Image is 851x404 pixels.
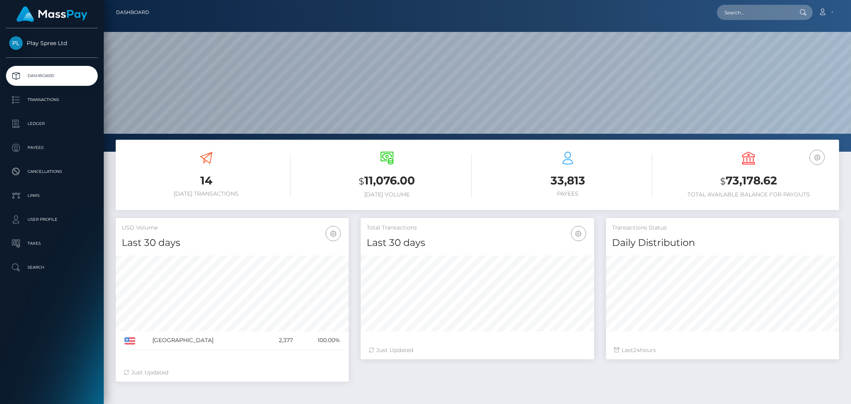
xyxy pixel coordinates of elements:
a: Dashboard [6,66,98,86]
h4: Last 30 days [122,236,343,250]
input: Search... [717,5,792,20]
td: 100.00% [296,331,343,350]
h3: 33,813 [484,173,652,188]
small: $ [720,176,726,187]
a: Ledger [6,114,98,134]
p: Dashboard [9,70,95,82]
td: [GEOGRAPHIC_DATA] [150,331,263,350]
h3: 11,076.00 [302,173,471,189]
p: Search [9,261,95,273]
span: Play Spree Ltd [6,40,98,47]
div: Just Updated [369,346,586,354]
h4: Last 30 days [367,236,588,250]
h5: Transactions Status [612,224,833,232]
img: Play Spree Ltd [9,36,23,50]
a: Taxes [6,234,98,253]
td: 2,377 [263,331,296,350]
a: Cancellations [6,162,98,182]
a: Links [6,186,98,206]
p: Taxes [9,238,95,250]
h3: 73,178.62 [664,173,833,189]
p: Ledger [9,118,95,130]
h6: [DATE] Volume [302,191,471,198]
div: Last hours [614,346,831,354]
a: Transactions [6,90,98,110]
p: Payees [9,142,95,154]
a: Payees [6,138,98,158]
img: MassPay Logo [16,6,87,22]
h6: Total Available Balance for Payouts [664,191,833,198]
p: User Profile [9,214,95,226]
h4: Daily Distribution [612,236,833,250]
h5: USD Volume [122,224,343,232]
a: Search [6,257,98,277]
a: Dashboard [116,4,149,21]
a: User Profile [6,210,98,230]
h3: 14 [122,173,290,188]
h6: Payees [484,190,652,197]
p: Links [9,190,95,202]
h6: [DATE] Transactions [122,190,290,197]
span: 24 [633,347,640,354]
img: US.png [124,337,135,345]
h5: Total Transactions [367,224,588,232]
div: Just Updated [124,368,341,377]
small: $ [359,176,364,187]
p: Cancellations [9,166,95,178]
p: Transactions [9,94,95,106]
